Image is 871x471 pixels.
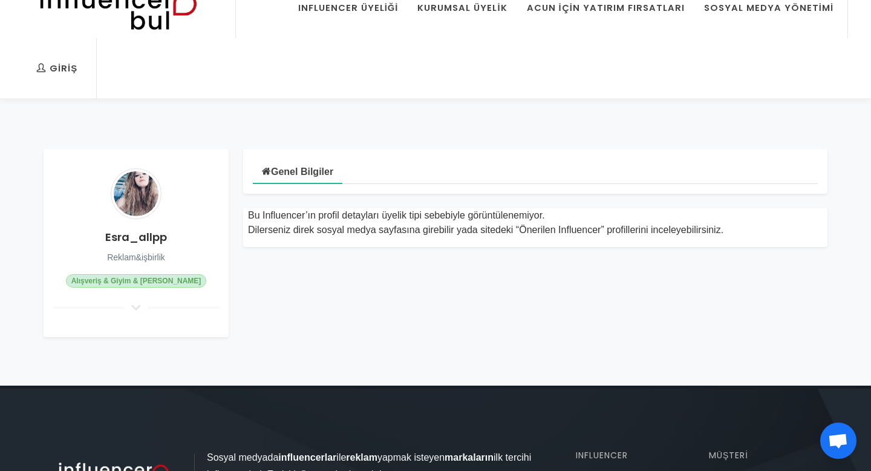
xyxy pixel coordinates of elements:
a: Giriş [27,38,86,99]
div: Bu Influencer’ın profil detayları üyelik tipi sebebiyle görüntülenemiyor. Dilerseniz direk sosyal... [248,208,823,237]
div: Giriş [36,62,77,75]
div: Acun İçin Yatırım Fırsatları [527,1,685,15]
div: Kurumsal Üyelik [417,1,507,15]
img: Avatar [111,168,161,219]
h5: Müşteri [709,449,827,462]
h4: Esra_allpp [53,229,219,245]
a: Genel Bilgiler [253,157,342,184]
span: Alışveriş & Giyim & [PERSON_NAME] [66,274,206,288]
a: Open chat [820,423,856,459]
small: Reklam&işbirlik [107,252,165,262]
h5: Influencer [576,449,694,462]
strong: reklam [346,452,377,463]
div: Sosyal Medya Yönetimi [704,1,833,15]
div: Influencer Üyeliği [298,1,399,15]
strong: influencerlar [278,452,336,463]
strong: markaların [445,452,494,463]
